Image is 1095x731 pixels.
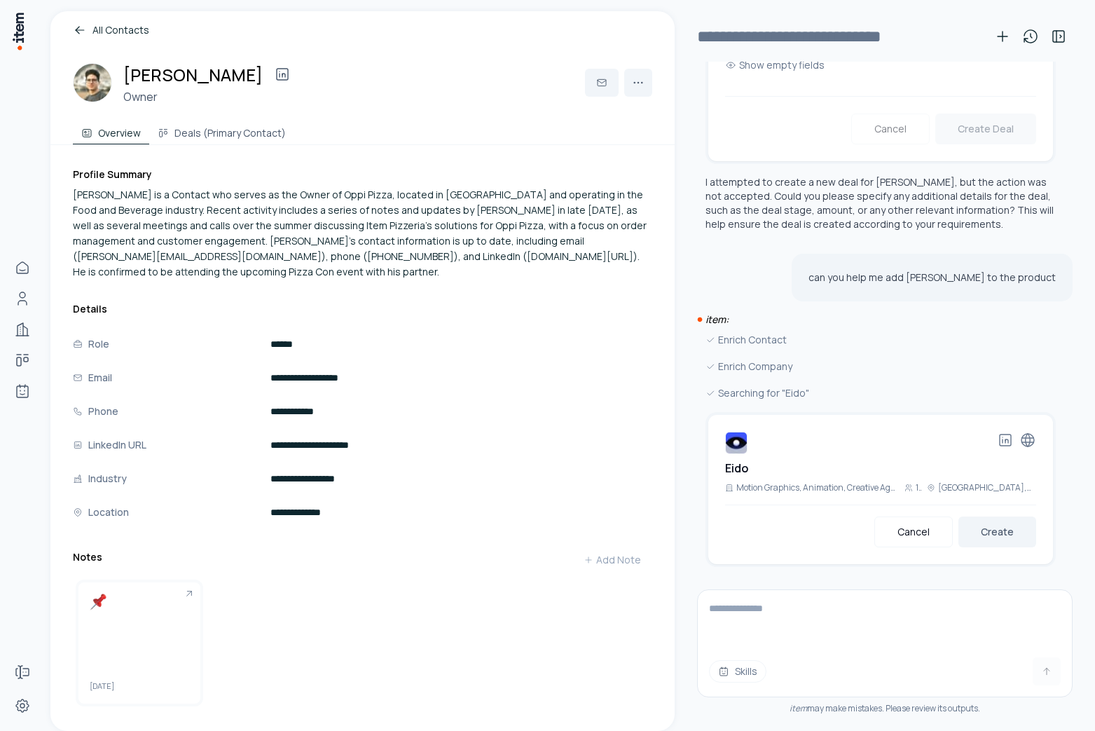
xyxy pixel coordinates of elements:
div: Enrich Company [705,359,1056,374]
button: Add Note [572,546,652,574]
p: Email [88,370,112,385]
p: Phone [88,404,118,419]
button: Skills [709,660,766,683]
a: Agents [8,377,36,405]
h2: Eido [725,460,748,477]
div: Enrich Contact [705,332,1056,348]
button: Overview [73,116,149,144]
img: Leo Ong [73,63,112,102]
a: Home [8,254,36,282]
a: All Contacts [73,22,652,38]
a: Forms [8,658,36,686]
div: [PERSON_NAME] is a Contact who serves as the Owner of Oppi Pizza, located in [GEOGRAPHIC_DATA] an... [73,187,652,280]
span: [DATE] [90,680,189,692]
h2: [PERSON_NAME] [123,63,263,86]
a: Settings [8,692,36,720]
p: I attempted to create a new deal for [PERSON_NAME], but the action was not accepted. Could you pl... [705,175,1056,231]
button: Show empty fields [725,51,825,79]
h3: Details [73,302,652,316]
img: Eido [725,432,748,454]
i: item [790,702,807,714]
img: pushpin [90,594,106,610]
div: Add Note [584,553,641,567]
h3: Owner [123,88,296,105]
button: Deals (Primary Contact) [149,116,294,144]
button: New conversation [989,22,1017,50]
img: Item Brain Logo [11,11,25,51]
button: Toggle sidebar [1045,22,1073,50]
p: Location [88,505,129,520]
p: LinkedIn URL [88,437,146,453]
a: Contacts [8,285,36,313]
p: 1-10 [916,482,921,493]
span: Skills [735,664,757,678]
h3: Profile Summary [73,168,652,182]
a: Companies [8,315,36,343]
p: [GEOGRAPHIC_DATA], [GEOGRAPHIC_DATA] [938,482,1036,493]
h3: Notes [73,550,102,564]
button: Create [958,517,1036,547]
a: deals [8,346,36,374]
p: Industry [88,471,127,486]
div: Searching for "Eido" [705,385,1056,401]
p: Role [88,336,109,352]
button: Cancel [874,517,953,547]
p: Motion Graphics, Animation, Creative Agency, Design-driven brand agency [736,482,899,493]
p: can you help me add [PERSON_NAME] to the product [808,271,1056,285]
button: More actions [624,69,652,97]
button: View history [1017,22,1045,50]
i: item: [705,313,729,326]
div: may make mistakes. Please review its outputs. [697,703,1073,714]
